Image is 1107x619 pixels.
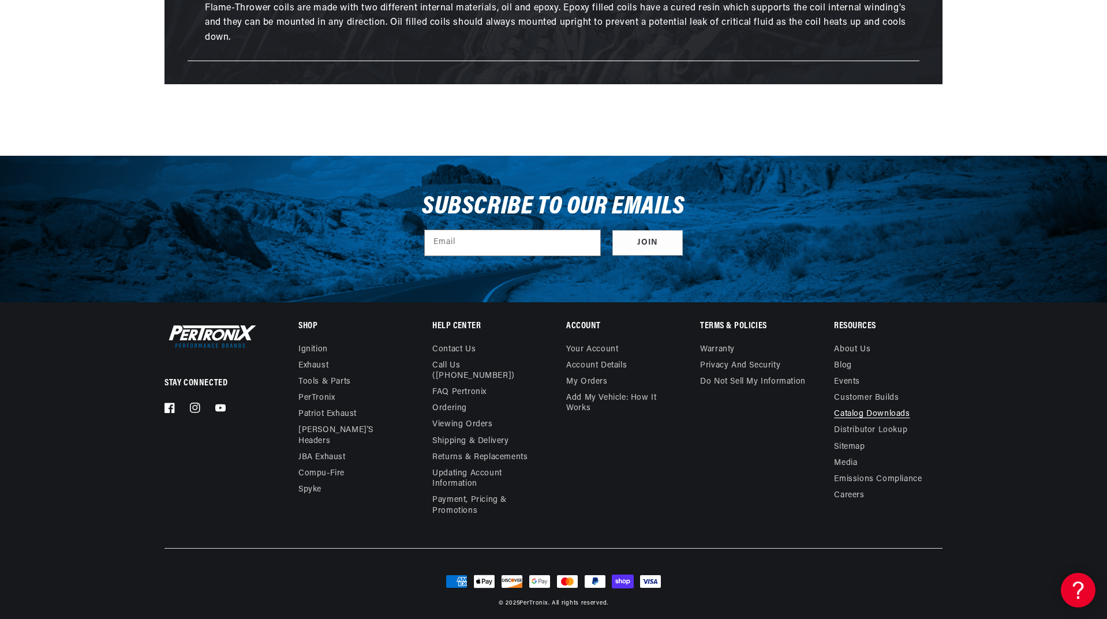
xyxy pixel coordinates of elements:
p: Stay Connected [164,377,261,389]
a: Ignition [298,344,328,358]
a: Updating Account Information [432,466,532,492]
a: Privacy and Security [700,358,780,374]
a: Events [834,374,860,390]
a: My orders [566,374,607,390]
a: Tools & Parts [298,374,351,390]
a: [PERSON_NAME]'s Headers [298,422,398,449]
a: Account details [566,358,627,374]
h3: Subscribe to our emails [422,196,685,218]
a: Payment, Pricing & Promotions [432,492,540,519]
a: About Us [834,344,870,358]
a: FAQ Pertronix [432,384,487,400]
a: Customer Builds [834,390,899,406]
a: Viewing Orders [432,417,492,433]
a: Careers [834,487,864,504]
a: Contact us [432,344,476,358]
img: Pertronix [164,322,257,350]
a: Media [834,455,857,471]
a: Blog [834,358,851,374]
a: Emissions compliance [834,471,922,487]
a: Distributor Lookup [834,422,907,438]
button: Subscribe [612,230,683,256]
a: Catalog Downloads [834,406,910,422]
a: Patriot Exhaust [298,406,357,422]
a: PerTronix [519,600,548,606]
a: Exhaust [298,358,328,374]
a: Spyke [298,482,321,498]
p: Flame-Thrower coils are made with two different internal materials, oil and epoxy. Epoxy filled c... [205,1,911,46]
a: JBA Exhaust [298,449,346,466]
a: PerTronix [298,390,335,406]
a: Do not sell my information [700,374,806,390]
small: © 2025 . [499,600,549,606]
a: Compu-Fire [298,466,345,482]
a: Add My Vehicle: How It Works [566,390,674,417]
a: Your account [566,344,618,358]
input: Email [425,230,600,256]
a: Sitemap [834,439,865,455]
a: Ordering [432,400,467,417]
a: Call Us ([PHONE_NUMBER]) [432,358,532,384]
a: Warranty [700,344,735,358]
small: All rights reserved. [552,600,608,606]
div: Can I mount the Flame Thrower canister coil sideways or upside down? [188,1,919,55]
a: Shipping & Delivery [432,433,508,449]
a: Returns & Replacements [432,449,528,466]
